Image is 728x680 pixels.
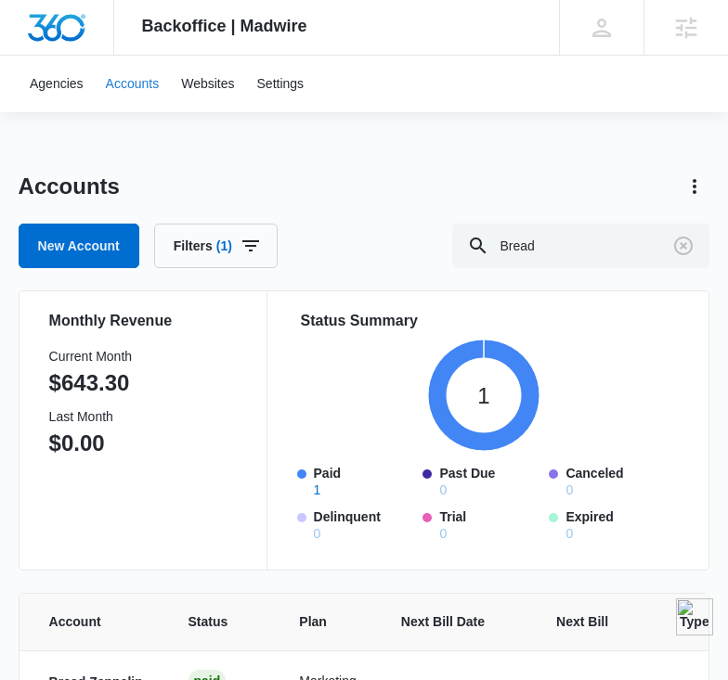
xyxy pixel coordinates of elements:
[154,224,278,268] button: Filters(1)
[49,366,132,400] p: $643.30
[452,224,709,268] input: Search
[314,507,412,540] label: Delinquent
[188,612,228,632] span: Status
[19,56,95,112] a: Agencies
[49,347,132,366] h3: Current Month
[314,464,412,496] label: Paid
[669,231,698,261] button: Clear
[19,173,120,200] h1: Accounts
[49,310,244,332] h2: Monthly Revenue
[170,56,245,112] a: Websites
[439,507,538,540] label: Trial
[565,507,664,540] label: Expired
[680,172,709,201] button: Actions
[401,612,485,632] span: Next Bill Date
[246,56,316,112] a: Settings
[95,56,171,112] a: Accounts
[314,483,321,496] button: Paid
[216,239,232,252] span: (1)
[565,464,664,496] label: Canceled
[556,612,608,632] span: Next Bill
[301,310,669,332] h2: Status Summary
[49,612,117,632] span: Account
[439,464,538,496] label: Past Due
[49,407,132,427] h3: Last Month
[49,427,132,460] p: $0.00
[478,383,490,408] tspan: 1
[19,224,139,268] a: New Account
[299,612,356,632] span: Plan
[142,17,307,36] span: Backoffice | Madwire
